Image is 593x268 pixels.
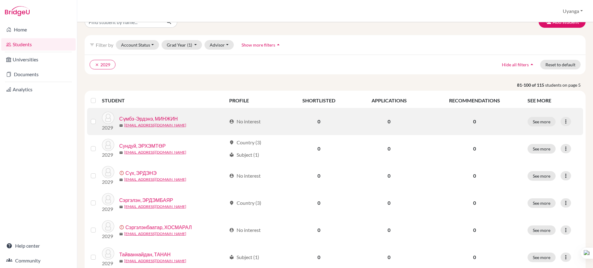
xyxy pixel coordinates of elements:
p: 0 [429,145,520,152]
button: See more [528,117,556,126]
td: 0 [353,189,425,216]
span: error_outline [119,225,125,230]
span: account_circle [229,173,234,178]
p: 2029 [102,233,114,240]
p: 0 [429,226,520,234]
strong: 81-100 of 115 [517,82,545,88]
button: See more [528,253,556,262]
i: arrow_drop_up [529,61,535,68]
span: account_circle [229,228,234,233]
p: 2029 [102,205,114,213]
a: Сүх, ЭРДЭНЭ [125,169,157,177]
span: mail [119,124,123,127]
td: 0 [285,108,353,135]
th: STUDENT [102,93,225,108]
p: 0 [429,172,520,179]
a: [EMAIL_ADDRESS][DOMAIN_NAME] [124,122,186,128]
img: Сэргэлэнбаатар, ХОСМАРАЛ [102,220,114,233]
span: Filter by [96,42,113,48]
span: error_outline [119,171,125,175]
span: local_library [229,255,234,260]
img: Тайваннайдан, ТАНАН [102,247,114,260]
a: Сундуй, ЭРХЭМТӨР [119,142,166,150]
a: Students [1,38,76,51]
th: PROFILE [225,93,285,108]
th: SHORTLISTED [285,93,353,108]
span: (1) [187,42,192,47]
td: 0 [285,216,353,244]
td: 0 [285,162,353,189]
div: Country (3) [229,139,261,146]
th: RECOMMENDATIONS [425,93,524,108]
th: APPLICATIONS [353,93,425,108]
button: clear2029 [90,60,116,69]
a: Documents [1,68,76,80]
button: Reset to default [540,60,581,69]
button: Account Status [116,40,159,50]
div: Subject (1) [229,151,259,159]
button: Advisor [204,40,234,50]
span: mail [119,205,123,209]
td: 0 [353,135,425,162]
div: Subject (1) [229,254,259,261]
th: SEE MORE [524,93,583,108]
span: location_on [229,200,234,205]
p: 2029 [102,151,114,159]
span: mail [119,178,123,182]
button: Uyanga [560,5,586,17]
a: Home [1,23,76,36]
a: Community [1,254,76,267]
a: Сүмбэ-Эрдэнэ, МИНЖИН [119,115,178,122]
span: mail [119,151,123,155]
button: Hide all filtersarrow_drop_up [497,60,540,69]
span: account_circle [229,119,234,124]
a: [EMAIL_ADDRESS][DOMAIN_NAME] [124,204,186,209]
i: arrow_drop_up [275,42,281,48]
button: See more [528,144,556,154]
img: Сүмбэ-Эрдэнэ, МИНЖИН [102,112,114,124]
span: mail [119,232,123,236]
span: local_library [229,152,234,157]
div: No interest [229,118,261,125]
td: 0 [285,135,353,162]
td: 0 [285,189,353,216]
p: 2029 [102,260,114,267]
span: students on page 5 [545,82,586,88]
button: Grad Year(1) [162,40,202,50]
a: [EMAIL_ADDRESS][DOMAIN_NAME] [124,177,186,182]
a: Сэргэлэн, ЭРДЭМБАЯР [119,196,173,204]
p: 0 [429,254,520,261]
div: Country (3) [229,199,261,207]
span: Show more filters [242,42,275,47]
p: 0 [429,199,520,207]
span: location_on [229,140,234,145]
span: Hide all filters [502,62,529,67]
img: Сэргэлэн, ЭРДЭМБАЯР [102,193,114,205]
p: 2029 [102,124,114,131]
div: No interest [229,226,261,234]
a: Analytics [1,83,76,96]
img: Сүх, ЭРДЭНЭ [102,166,114,178]
a: [EMAIL_ADDRESS][DOMAIN_NAME] [124,150,186,155]
i: filter_list [90,42,95,47]
a: Тайваннайдан, ТАНАН [119,251,170,258]
td: 0 [353,216,425,244]
button: Show more filtersarrow_drop_up [236,40,287,50]
a: Help center [1,240,76,252]
a: Universities [1,53,76,66]
img: Сундуй, ЭРХЭМТӨР [102,139,114,151]
button: See more [528,198,556,208]
i: clear [95,63,99,67]
td: 0 [353,162,425,189]
p: 0 [429,118,520,125]
button: See more [528,225,556,235]
td: 0 [353,108,425,135]
span: mail [119,259,123,263]
img: Bridge-U [5,6,30,16]
a: [EMAIL_ADDRESS][DOMAIN_NAME] [124,231,186,237]
p: 2029 [102,178,114,186]
div: No interest [229,172,261,179]
button: See more [528,171,556,181]
a: [EMAIL_ADDRESS][DOMAIN_NAME] [124,258,186,264]
a: Сэргэлэнбаатар, ХОСМАРАЛ [125,224,192,231]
